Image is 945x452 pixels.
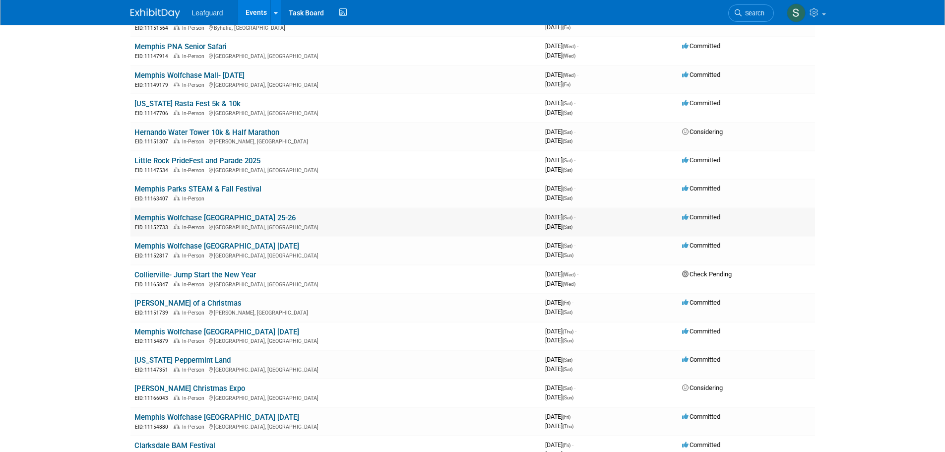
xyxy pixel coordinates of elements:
a: [PERSON_NAME] of a Christmas [134,299,242,308]
span: - [572,413,573,420]
span: [DATE] [545,365,572,373]
span: [DATE] [545,393,573,401]
span: [DATE] [545,194,572,201]
span: EID: 11149179 [135,82,172,88]
span: In-Person [182,110,207,117]
a: [US_STATE] Peppermint Land [134,356,231,365]
span: (Sun) [563,338,573,343]
span: - [574,213,575,221]
span: (Sat) [563,167,572,173]
span: [DATE] [545,299,573,306]
span: In-Person [182,281,207,288]
span: Committed [682,299,720,306]
span: EID: 11147351 [135,367,172,373]
a: Memphis Wolfchase [GEOGRAPHIC_DATA] 25-26 [134,213,296,222]
span: (Sat) [563,110,572,116]
img: In-Person Event [174,338,180,343]
span: Committed [682,71,720,78]
span: EID: 11152817 [135,253,172,258]
div: [GEOGRAPHIC_DATA], [GEOGRAPHIC_DATA] [134,223,537,231]
img: In-Person Event [174,224,180,229]
span: [DATE] [545,52,575,59]
a: Memphis PNA Senior Safari [134,42,227,51]
a: Little Rock PrideFest and Parade 2025 [134,156,260,165]
span: In-Person [182,138,207,145]
div: [GEOGRAPHIC_DATA], [GEOGRAPHIC_DATA] [134,52,537,60]
img: In-Person Event [174,253,180,258]
span: (Sat) [563,129,572,135]
span: Committed [682,213,720,221]
div: [GEOGRAPHIC_DATA], [GEOGRAPHIC_DATA] [134,422,537,431]
span: [DATE] [545,223,572,230]
span: EID: 11151564 [135,25,172,31]
span: Committed [682,185,720,192]
span: (Sat) [563,243,572,249]
img: In-Person Event [174,138,180,143]
span: Committed [682,242,720,249]
img: In-Person Event [174,53,180,58]
span: - [574,156,575,164]
a: Collierville- Jump Start the New Year [134,270,256,279]
span: (Fri) [563,300,570,306]
span: Leafguard [192,9,223,17]
span: (Sat) [563,224,572,230]
span: Committed [682,42,720,50]
span: - [577,71,578,78]
span: (Sat) [563,138,572,144]
span: In-Person [182,338,207,344]
span: [DATE] [545,109,572,116]
span: Committed [682,441,720,449]
span: Check Pending [682,270,732,278]
img: In-Person Event [174,424,180,429]
a: Hernando Water Tower 10k & Half Marathon [134,128,279,137]
span: [DATE] [545,336,573,344]
span: - [574,128,575,135]
span: EID: 11151739 [135,310,172,316]
span: In-Person [182,310,207,316]
span: In-Person [182,253,207,259]
img: In-Person Event [174,82,180,87]
span: (Sat) [563,158,572,163]
img: ExhibitDay [130,8,180,18]
div: [GEOGRAPHIC_DATA], [GEOGRAPHIC_DATA] [134,109,537,117]
span: Committed [682,99,720,107]
span: [DATE] [545,308,572,316]
span: (Sat) [563,195,572,201]
a: Memphis Wolfchase [GEOGRAPHIC_DATA] [DATE] [134,327,299,336]
span: In-Person [182,53,207,60]
img: In-Person Event [174,110,180,115]
span: (Sun) [563,253,573,258]
span: [DATE] [545,128,575,135]
span: [DATE] [545,137,572,144]
img: In-Person Event [174,25,180,30]
span: [DATE] [545,384,575,391]
span: (Wed) [563,72,575,78]
span: [DATE] [545,80,570,88]
a: Memphis Wolfchase [GEOGRAPHIC_DATA] [DATE] [134,242,299,251]
span: [DATE] [545,166,572,173]
span: - [574,384,575,391]
a: [PERSON_NAME] Christmas Expo [134,384,245,393]
span: EID: 11147914 [135,54,172,59]
span: Committed [682,327,720,335]
span: In-Person [182,367,207,373]
div: [GEOGRAPHIC_DATA], [GEOGRAPHIC_DATA] [134,336,537,345]
span: - [574,185,575,192]
span: (Wed) [563,272,575,277]
div: [GEOGRAPHIC_DATA], [GEOGRAPHIC_DATA] [134,365,537,374]
span: - [575,327,576,335]
span: (Sat) [563,215,572,220]
a: [US_STATE] Rasta Fest 5k & 10k [134,99,241,108]
span: Committed [682,413,720,420]
span: In-Person [182,195,207,202]
span: [DATE] [545,356,575,363]
div: [GEOGRAPHIC_DATA], [GEOGRAPHIC_DATA] [134,393,537,402]
span: - [574,356,575,363]
span: (Wed) [563,53,575,59]
span: (Sat) [563,310,572,315]
span: [DATE] [545,327,576,335]
span: EID: 11166043 [135,395,172,401]
img: Stephanie Luke [787,3,806,22]
div: [GEOGRAPHIC_DATA], [GEOGRAPHIC_DATA] [134,251,537,259]
span: (Fri) [563,25,570,30]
